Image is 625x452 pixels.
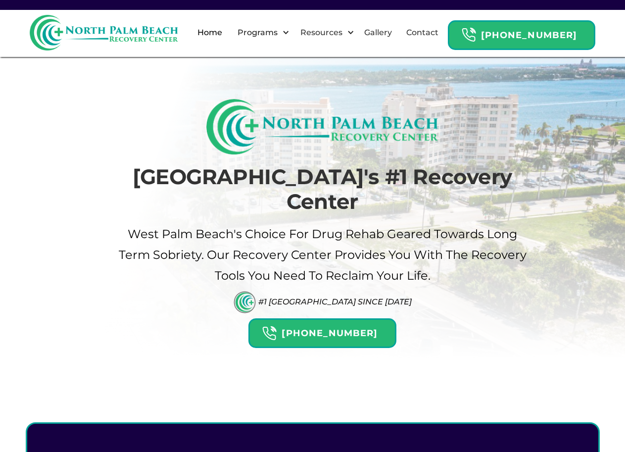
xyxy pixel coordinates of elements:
[235,27,280,39] div: Programs
[192,17,228,49] a: Home
[448,15,595,50] a: Header Calendar Icons[PHONE_NUMBER]
[258,297,412,306] div: #1 [GEOGRAPHIC_DATA] Since [DATE]
[206,99,438,154] img: North Palm Beach Recovery Logo (Rectangle)
[481,30,577,41] strong: [PHONE_NUMBER]
[358,17,398,49] a: Gallery
[117,224,528,286] p: West palm beach's Choice For drug Rehab Geared Towards Long term sobriety. Our Recovery Center pr...
[229,17,292,49] div: Programs
[117,164,528,214] h1: [GEOGRAPHIC_DATA]'s #1 Recovery Center
[282,328,378,339] strong: [PHONE_NUMBER]
[262,326,277,341] img: Header Calendar Icons
[461,27,476,43] img: Header Calendar Icons
[292,17,357,49] div: Resources
[298,27,345,39] div: Resources
[400,17,444,49] a: Contact
[248,313,396,348] a: Header Calendar Icons[PHONE_NUMBER]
